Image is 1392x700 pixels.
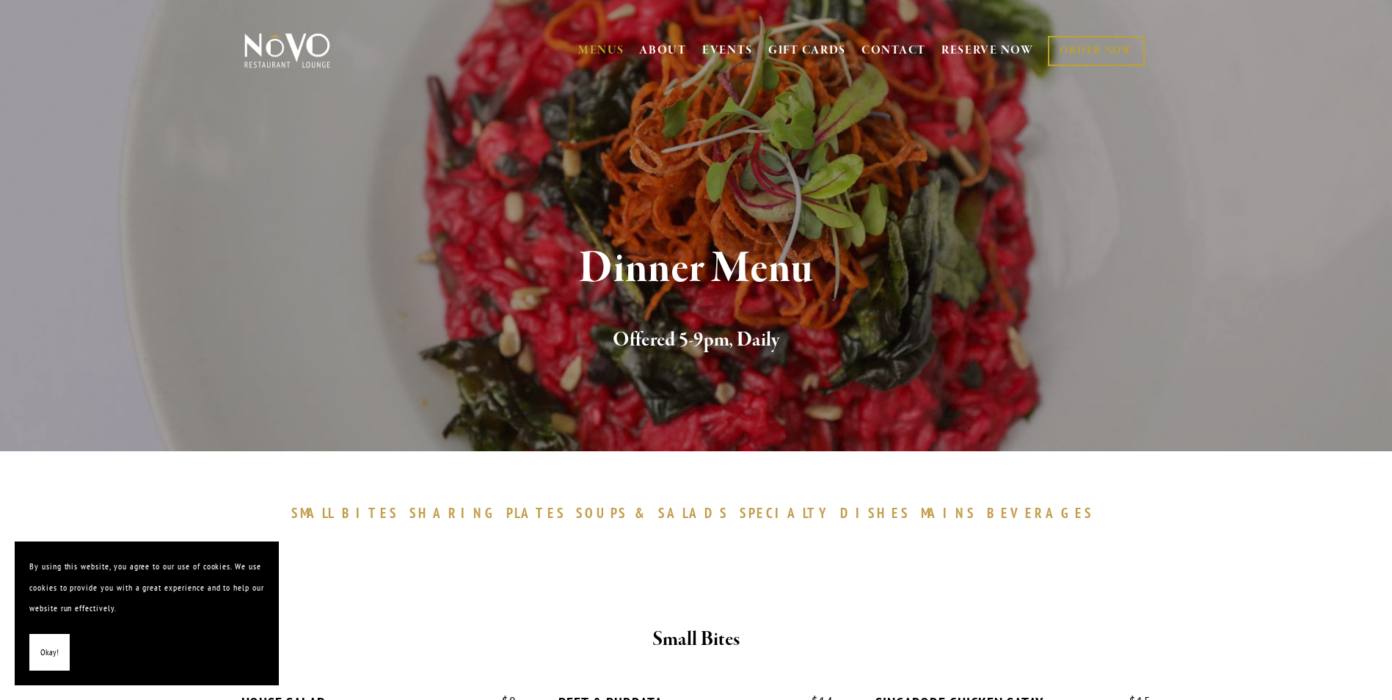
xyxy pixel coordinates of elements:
[269,325,1124,356] h2: Offered 5-9pm, Daily
[29,556,264,619] p: By using this website, you agree to our use of cookies. We use cookies to provide you with a grea...
[291,504,335,522] span: SMALL
[342,504,398,522] span: BITES
[40,642,59,663] span: Okay!
[658,504,729,522] span: SALADS
[639,43,687,58] a: ABOUT
[921,504,976,522] span: MAINS
[861,37,926,65] a: CONTACT
[740,504,917,522] a: SPECIALTYDISHES
[241,32,333,69] img: Novo Restaurant &amp; Lounge
[29,634,70,671] button: Okay!
[740,504,834,522] span: SPECIALTY
[578,43,624,58] a: MENUS
[291,504,407,522] a: SMALLBITES
[409,504,499,522] span: SHARING
[652,627,740,652] strong: Small Bites
[409,504,572,522] a: SHARINGPLATES
[576,504,627,522] span: SOUPS
[987,504,1094,522] span: BEVERAGES
[921,504,983,522] a: MAINS
[702,43,753,58] a: EVENTS
[269,245,1124,293] h1: Dinner Menu
[635,504,651,522] span: &
[506,504,566,522] span: PLATES
[15,542,279,685] section: Cookie banner
[1048,36,1144,66] a: ORDER NOW
[840,504,910,522] span: DISHES
[987,504,1101,522] a: BEVERAGES
[941,37,1034,65] a: RESERVE NOW
[768,37,846,65] a: GIFT CARDS
[576,504,735,522] a: SOUPS&SALADS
